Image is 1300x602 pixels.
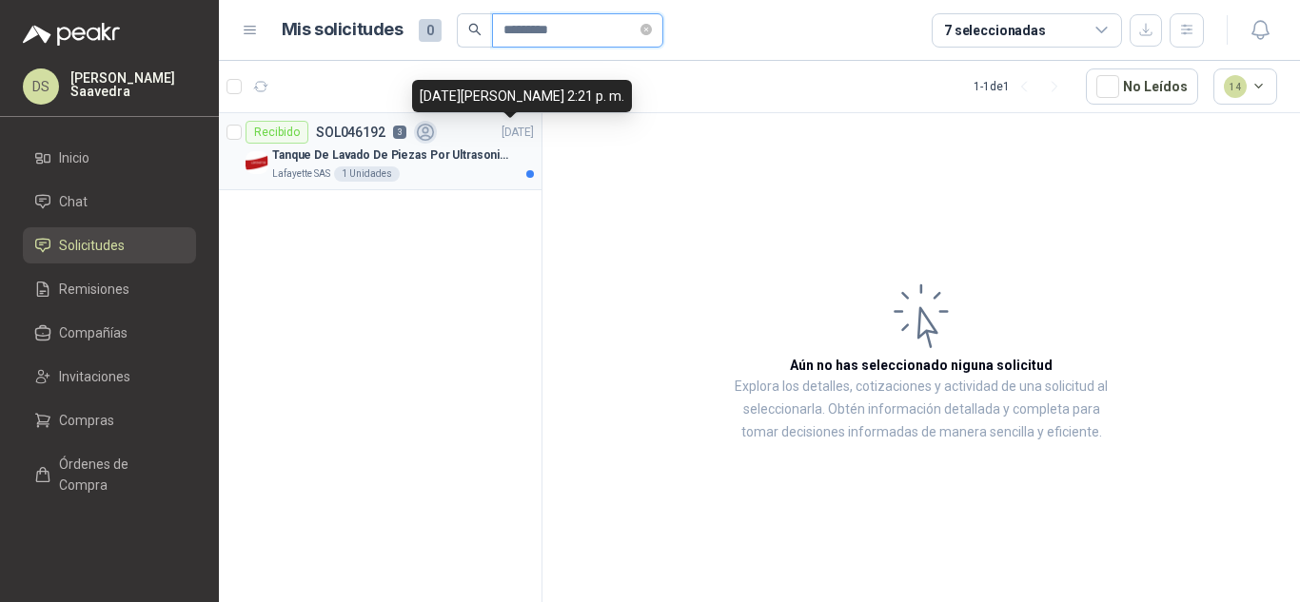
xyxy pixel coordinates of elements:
img: Company Logo [246,151,268,174]
a: Remisiones [23,271,196,307]
span: Compras [59,410,114,431]
div: Recibido [246,121,308,144]
div: 1 - 1 de 1 [974,71,1071,102]
div: DS [23,68,59,105]
button: 14 [1213,68,1278,105]
a: Compañías [23,315,196,351]
span: Invitaciones [59,366,130,387]
span: close-circle [640,21,652,39]
span: search [468,23,482,36]
span: Chat [59,191,88,212]
a: RecibidoSOL0461923[DATE] Company LogoTanque De Lavado De Piezas Por Ultrasonidos 2000ml CT80Lafay... [219,113,542,190]
a: Inicio [23,140,196,176]
p: 3 [393,126,406,139]
span: Órdenes de Compra [59,454,178,495]
span: Inicio [59,147,89,168]
div: 7 seleccionadas [944,20,1046,41]
p: Lafayette SAS [272,166,330,182]
span: Solicitudes [59,235,125,256]
p: Tanque De Lavado De Piezas Por Ultrasonidos 2000ml CT80 [272,146,509,165]
span: Compañías [59,322,128,343]
div: 1 Unidades [334,166,400,182]
p: [PERSON_NAME] Saavedra [70,71,196,98]
h3: Aún no has seleccionado niguna solicitud [790,355,1053,376]
span: Remisiones [59,279,129,300]
p: SOL046192 [316,126,385,139]
a: Invitaciones [23,359,196,395]
img: Logo peakr [23,23,120,46]
button: No Leídos [1086,68,1198,105]
span: 0 [419,19,442,42]
a: Órdenes de Compra [23,446,196,503]
p: Explora los detalles, cotizaciones y actividad de una solicitud al seleccionarla. Obtén informaci... [733,376,1110,444]
a: Compras [23,402,196,438]
h1: Mis solicitudes [282,16,404,44]
span: close-circle [640,24,652,35]
p: [DATE] [502,124,534,142]
a: Chat [23,184,196,220]
a: Solicitudes [23,227,196,263]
